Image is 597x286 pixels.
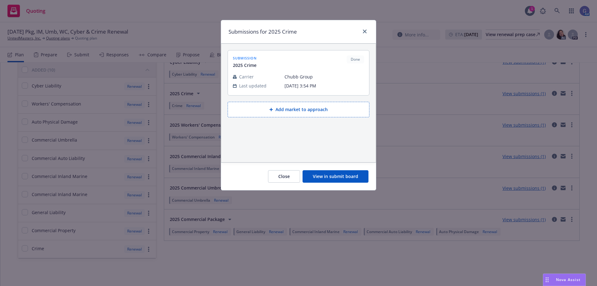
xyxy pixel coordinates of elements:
span: submission [233,55,257,61]
span: Last updated [239,82,266,89]
span: 2025 Crime [233,62,257,68]
button: Close [268,170,300,183]
button: View in submit board [303,170,368,183]
span: Nova Assist [556,277,581,282]
button: Add market to approach [228,102,369,117]
button: Nova Assist [543,274,586,286]
div: Drag to move [543,274,551,286]
span: Carrier [239,73,254,80]
a: close [361,28,368,35]
h1: Submissions for 2025 Crime [229,28,297,36]
span: Chubb Group [285,73,364,80]
span: Done [349,57,362,62]
span: [DATE] 3:54 PM [285,82,364,89]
